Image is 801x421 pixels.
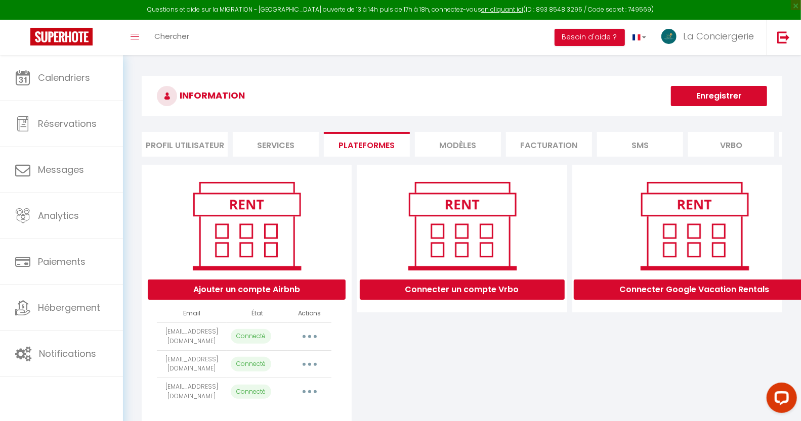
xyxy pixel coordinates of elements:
a: Chercher [147,20,197,55]
img: logout [777,31,790,43]
span: La Conciergerie [683,30,754,42]
p: Connecté [231,329,271,344]
h3: INFORMATION [142,76,782,116]
a: en cliquant ici [481,5,523,14]
td: [EMAIL_ADDRESS][DOMAIN_NAME] [157,378,227,406]
img: rent.png [630,177,759,274]
li: Vrbo [688,132,774,157]
button: Besoin d'aide ? [555,29,625,46]
a: ... La Conciergerie [654,20,767,55]
iframe: LiveChat chat widget [758,379,801,421]
th: Email [157,305,227,322]
li: MODÈLES [415,132,501,157]
img: rent.png [398,177,527,274]
li: Profil Utilisateur [142,132,228,157]
img: rent.png [182,177,311,274]
span: Chercher [154,31,189,41]
span: Analytics [38,209,79,222]
span: Notifications [39,347,96,360]
p: Connecté [231,357,271,371]
button: Enregistrer [671,86,767,106]
td: [EMAIL_ADDRESS][DOMAIN_NAME] [157,322,227,350]
li: Facturation [506,132,592,157]
img: Super Booking [30,28,93,45]
th: Actions [288,305,331,322]
button: Connecter un compte Vrbo [360,279,565,300]
td: [EMAIL_ADDRESS][DOMAIN_NAME] [157,350,227,378]
li: Plateformes [324,132,410,157]
img: ... [661,29,677,44]
li: Services [233,132,319,157]
span: Calendriers [38,71,90,84]
p: Connecté [231,385,271,399]
span: Messages [38,163,84,176]
span: Réservations [38,117,97,130]
span: Paiements [38,255,86,268]
button: Ajouter un compte Airbnb [148,279,346,300]
span: Hébergement [38,301,100,314]
th: État [227,305,288,322]
li: SMS [597,132,683,157]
